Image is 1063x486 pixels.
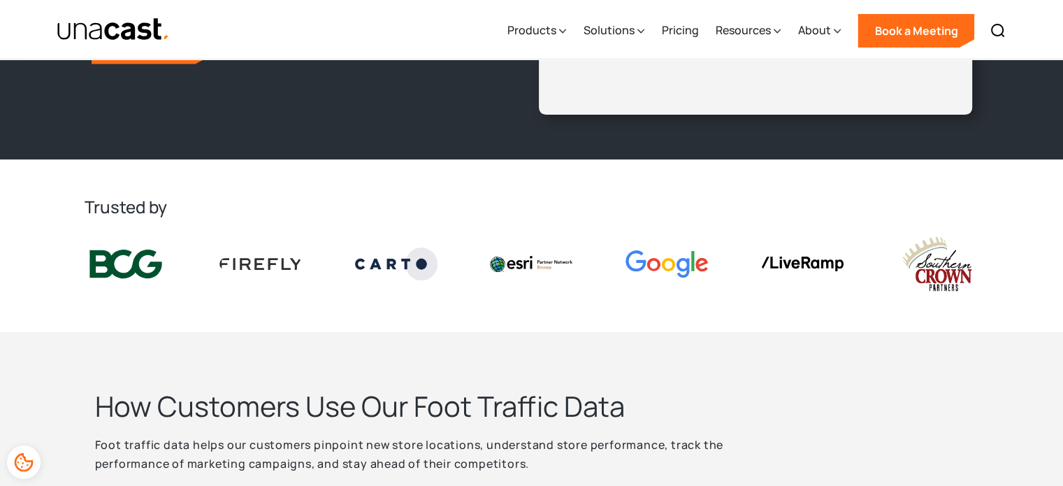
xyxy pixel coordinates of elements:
[858,14,974,48] a: Book a Meeting
[219,258,302,269] img: Firefly Advertising logo
[625,250,708,278] img: Google logo
[583,2,644,59] div: Solutions
[797,2,841,59] div: About
[57,17,171,42] a: home
[661,2,698,59] a: Pricing
[85,247,167,282] img: BCG logo
[57,17,171,42] img: Unacast text logo
[583,22,634,38] div: Solutions
[85,196,979,218] h2: Trusted by
[490,256,572,271] img: Esri logo
[896,235,978,293] img: southern crown logo
[715,22,770,38] div: Resources
[355,248,438,280] img: Carto logo
[507,2,566,59] div: Products
[715,2,781,59] div: Resources
[507,22,556,38] div: Products
[990,22,1006,39] img: Search icon
[7,445,41,479] div: Cookie Preferences
[95,388,794,424] h2: How Customers Use Our Foot Traffic Data
[797,22,830,38] div: About
[761,257,844,271] img: liveramp logo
